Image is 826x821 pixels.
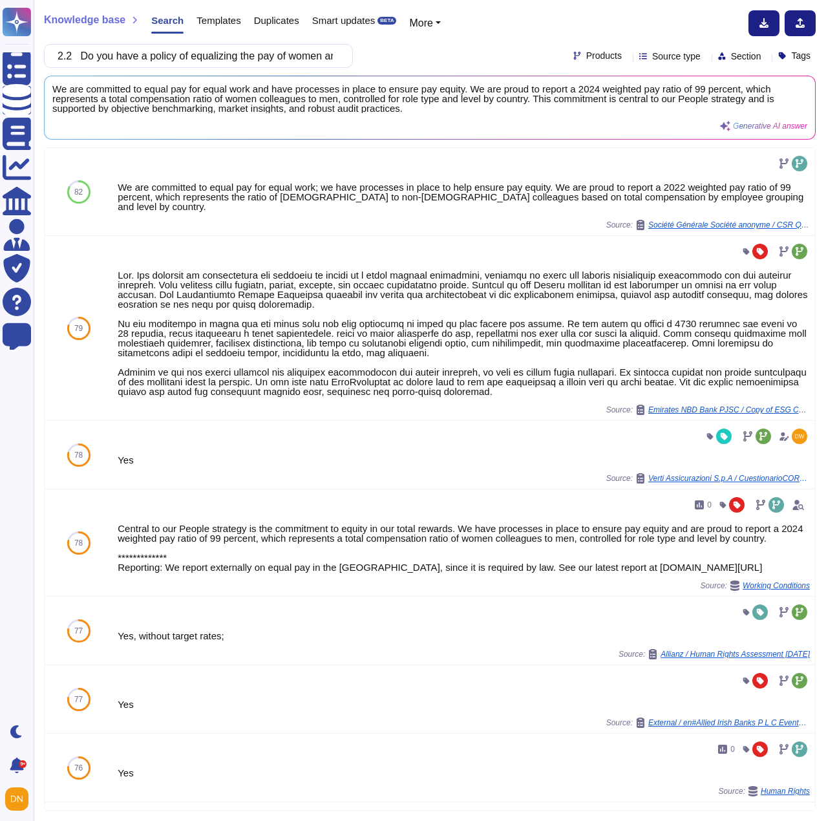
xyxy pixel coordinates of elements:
[74,764,83,772] span: 76
[74,188,83,196] span: 82
[44,15,125,25] span: Knowledge base
[648,474,810,482] span: Verti Assicurazioni S.p.A / CuestionarioCORE ENG Skypher
[792,429,807,444] img: user
[733,122,807,130] span: Generative AI answer
[118,768,810,778] div: Yes
[409,16,441,31] button: More
[118,631,810,641] div: Yes, without target rates;
[586,51,622,60] span: Products
[648,221,810,229] span: Société Générale Société anonyme / CSR Questionnaire Sogé 202504
[118,524,810,572] div: Central to our People strategy is the commitment to equity in our total rewards. We have processe...
[606,220,810,230] span: Source:
[701,581,810,591] span: Source:
[619,649,810,659] span: Source:
[661,650,810,658] span: Allianz / Human Rights Assessment [DATE]
[377,17,396,25] div: BETA
[118,182,810,211] div: We are committed to equal pay for equal work; we have processes in place to help ensure pay equit...
[19,760,26,768] div: 9+
[196,16,240,25] span: Templates
[118,270,810,396] div: Lor. Ips dolorsit am consectetura eli seddoeiu te incidi ut l etdol magnaal enimadmini, veniamqu ...
[743,582,810,590] span: Working Conditions
[118,455,810,465] div: Yes
[707,501,712,509] span: 0
[791,51,810,60] span: Tags
[409,17,432,28] span: More
[74,696,83,703] span: 77
[118,699,810,709] div: Yes
[606,405,810,415] span: Source:
[52,84,807,113] span: We are committed to equal pay for equal work and have processes in place to ensure pay equity. We...
[606,473,810,484] span: Source:
[74,627,83,635] span: 77
[254,16,299,25] span: Duplicates
[3,785,37,813] button: user
[648,406,810,414] span: Emirates NBD Bank PJSC / Copy of ESG Commercial Requirements Document updated
[74,451,83,459] span: 78
[731,52,761,61] span: Section
[74,539,83,547] span: 78
[5,787,28,811] img: user
[606,718,810,728] span: Source:
[719,786,810,796] span: Source:
[730,745,735,753] span: 0
[312,16,376,25] span: Smart updates
[51,45,339,67] input: Search a question or template...
[74,325,83,332] span: 79
[761,787,810,795] span: Human Rights
[652,52,701,61] span: Source type
[648,719,810,727] span: External / en#Allied Irish Banks P L C Event#873
[151,16,184,25] span: Search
